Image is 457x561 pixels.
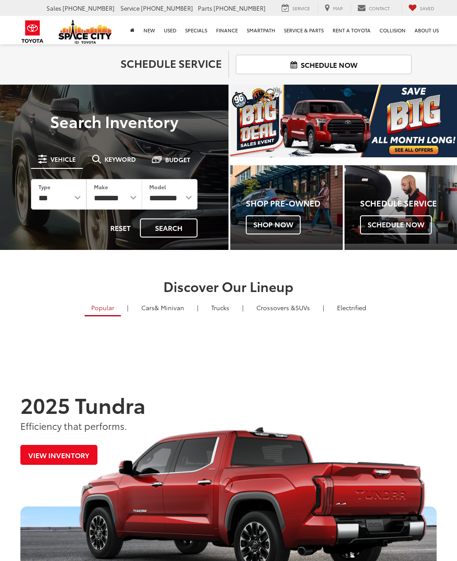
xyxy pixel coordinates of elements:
[45,57,222,69] h2: Schedule Service
[318,4,349,13] a: Map
[410,16,443,44] a: About Us
[85,300,121,316] a: Popular
[375,16,410,44] a: Collision
[230,165,343,244] div: Toyota
[120,4,139,12] span: Service
[330,300,373,315] a: Electrified
[103,218,138,238] button: Reset
[58,19,112,44] img: Space City Toyota
[181,16,212,44] a: Specials
[351,4,396,13] a: Contact
[360,199,457,208] h4: Schedule Service
[195,303,201,312] li: |
[236,55,412,74] a: Schedule Now
[333,5,343,12] span: Map
[360,215,432,234] span: Schedule Now
[328,16,375,44] a: Rent a Toyota
[139,16,159,44] a: New
[345,165,457,244] div: Toyota
[242,16,279,44] a: SmartPath
[135,300,191,315] a: Cars
[250,300,317,315] a: SUVs
[246,199,343,208] h4: Shop Pre-Owned
[240,303,246,312] li: |
[402,4,441,13] a: My Saved Vehicles
[140,218,198,238] button: Search
[205,300,236,315] a: Trucks
[141,4,193,12] span: [PHONE_NUMBER]
[105,156,136,162] span: Keyword
[213,4,266,12] span: [PHONE_NUMBER]
[230,85,457,157] div: carousel slide number 1 of 2
[16,17,49,46] img: Toyota
[230,85,457,157] section: Carousel section with vehicle pictures - may contain disclaimers.
[149,183,166,191] label: Model
[246,215,301,234] span: Shop Now
[159,16,181,44] a: Used
[348,145,353,151] li: Go to slide number 2.
[20,445,97,465] a: View Inventory
[321,303,326,312] li: |
[126,16,139,44] a: Home
[420,5,434,12] span: Saved
[46,4,61,12] span: Sales
[423,102,457,140] button: Click to view next picture.
[39,183,50,191] label: Type
[165,156,190,163] span: Budget
[230,85,457,157] img: Big Deal Sales Event
[275,4,317,13] a: Service
[19,112,210,130] h3: Search Inventory
[62,4,115,12] span: [PHONE_NUMBER]
[94,183,108,191] label: Make
[334,145,340,151] li: Go to slide number 1.
[256,303,295,312] span: Crossovers &
[230,165,343,244] a: Shop Pre-Owned Shop Now
[50,156,76,162] span: Vehicle
[20,419,437,432] p: Efficiency that performs.
[20,279,437,293] h2: Discover Our Lineup
[20,389,146,419] strong: 2025 Tundra
[369,5,390,12] span: Contact
[125,303,131,312] li: |
[155,303,184,312] span: & Minivan
[292,5,310,12] span: Service
[198,4,212,12] span: Parts
[345,165,457,244] a: Schedule Service Schedule Now
[230,102,264,140] button: Click to view previous picture.
[212,16,242,44] a: Finance
[279,16,328,44] a: Service & Parts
